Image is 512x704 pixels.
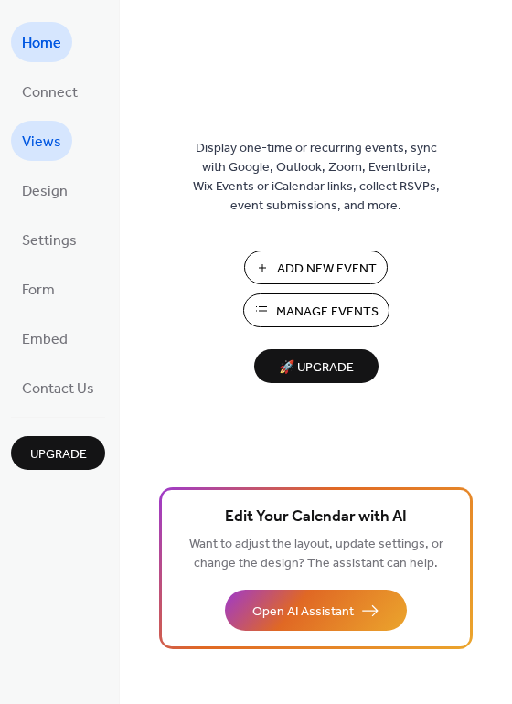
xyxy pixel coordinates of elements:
[244,251,388,284] button: Add New Event
[11,22,72,62] a: Home
[22,29,61,59] span: Home
[11,368,105,408] a: Contact Us
[11,121,72,161] a: Views
[22,375,94,404] span: Contact Us
[225,505,407,530] span: Edit Your Calendar with AI
[265,356,368,380] span: 🚀 Upgrade
[225,590,407,631] button: Open AI Assistant
[243,293,389,327] button: Manage Events
[11,219,88,260] a: Settings
[11,71,89,112] a: Connect
[193,139,440,216] span: Display one-time or recurring events, sync with Google, Outlook, Zoom, Eventbrite, Wix Events or ...
[22,177,68,207] span: Design
[30,445,87,464] span: Upgrade
[22,227,77,256] span: Settings
[22,79,78,108] span: Connect
[276,303,379,322] span: Manage Events
[189,532,443,576] span: Want to adjust the layout, update settings, or change the design? The assistant can help.
[11,269,66,309] a: Form
[22,128,61,157] span: Views
[11,318,79,358] a: Embed
[277,260,377,279] span: Add New Event
[11,436,105,470] button: Upgrade
[252,603,354,622] span: Open AI Assistant
[22,276,55,305] span: Form
[11,170,79,210] a: Design
[22,325,68,355] span: Embed
[254,349,379,383] button: 🚀 Upgrade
